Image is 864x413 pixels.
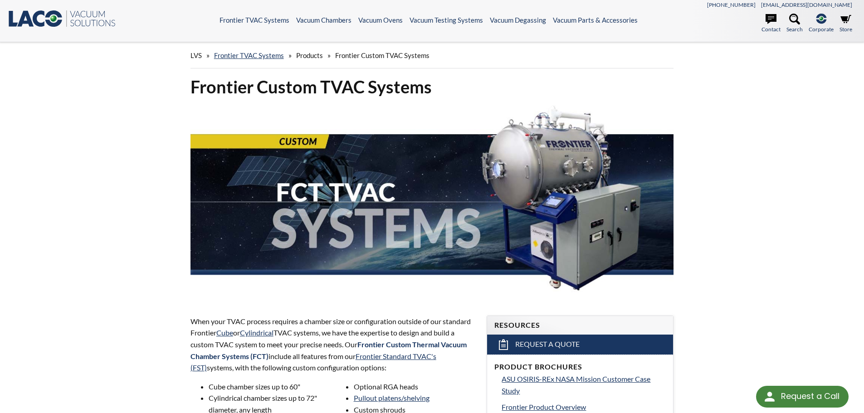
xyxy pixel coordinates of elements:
[781,386,840,407] div: Request a Call
[190,76,674,98] h1: Frontier Custom TVAC Systems
[354,381,476,393] li: Optional RGA heads
[502,374,650,395] span: ASU OSIRIS-REx NASA Mission Customer Case Study
[786,14,803,34] a: Search
[296,51,323,59] span: Products
[190,340,467,360] span: Frontier Custom Thermal Vacuum Chamber Systems (FCT)
[761,1,852,8] a: [EMAIL_ADDRESS][DOMAIN_NAME]
[502,403,586,411] span: Frontier Product Overview
[756,386,849,408] div: Request a Call
[515,340,580,349] span: Request a Quote
[190,51,202,59] span: LVS
[296,16,351,24] a: Vacuum Chambers
[240,328,273,337] a: Cylindrical
[494,321,666,330] h4: Resources
[354,394,430,402] a: Pullout platens/shelving
[761,14,781,34] a: Contact
[707,1,756,8] a: [PHONE_NUMBER]
[190,105,674,298] img: FCT TVAC Systems header
[358,16,403,24] a: Vacuum Ovens
[209,381,331,393] li: Cube chamber sizes up to 60"
[502,401,666,413] a: Frontier Product Overview
[502,373,666,396] a: ASU OSIRIS-REx NASA Mission Customer Case Study
[190,43,674,68] div: » » »
[220,16,289,24] a: Frontier TVAC Systems
[840,14,852,34] a: Store
[335,51,430,59] span: Frontier Custom TVAC Systems
[809,25,834,34] span: Corporate
[553,16,638,24] a: Vacuum Parts & Accessories
[490,16,546,24] a: Vacuum Degassing
[487,335,673,355] a: Request a Quote
[216,328,233,337] a: Cube
[410,16,483,24] a: Vacuum Testing Systems
[494,362,666,372] h4: Product Brochures
[762,389,777,404] img: round button
[190,316,476,374] p: When your TVAC process requires a chamber size or configuration outside of our standard Frontier ...
[214,51,284,59] a: Frontier TVAC Systems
